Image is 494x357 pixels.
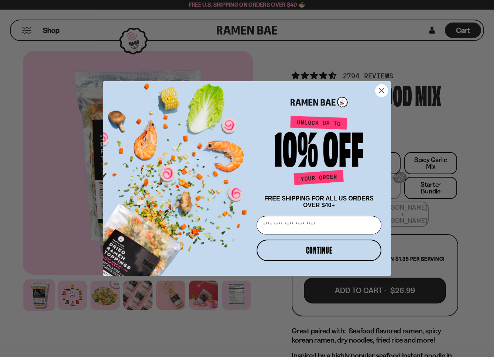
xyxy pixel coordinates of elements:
[264,195,374,208] span: FREE SHIPPING FOR ALL US ORDERS OVER $40+
[103,75,254,276] img: ce7035ce-2e49-461c-ae4b-8ade7372f32c.png
[375,84,388,97] button: Close dialog
[257,240,381,261] button: CONTINUE
[291,96,348,108] img: Ramen Bae Logo
[273,116,365,188] img: Unlock up to 10% off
